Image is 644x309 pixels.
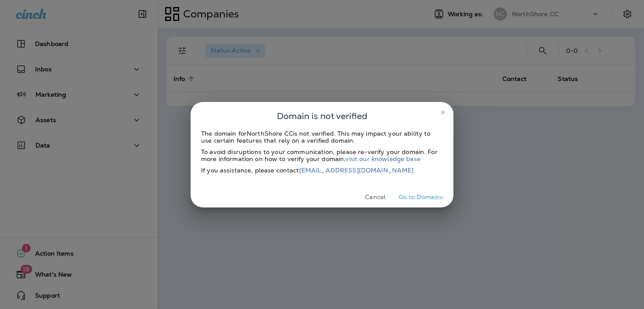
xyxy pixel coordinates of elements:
div: The domain for NorthShore CC is not verified. This may impact your ability to use certain feature... [201,130,443,144]
button: Go to Domains [395,190,446,204]
div: To avoid disruptions to your communication, please re-verify your domain. For more information on... [201,148,443,162]
button: close [436,105,450,119]
div: If you assistance, please contact [201,167,443,174]
a: [EMAIL_ADDRESS][DOMAIN_NAME] [299,166,414,174]
span: Domain is not verified [277,109,368,123]
a: visit our knowledge base [345,155,420,163]
button: Cancel [359,190,392,204]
